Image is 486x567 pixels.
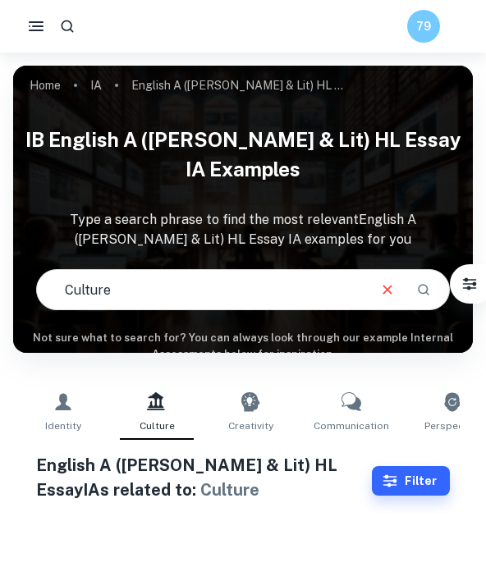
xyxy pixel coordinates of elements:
button: Clear [372,274,403,305]
span: Perspective [424,418,481,433]
a: IA [90,74,102,97]
button: Filter [453,267,486,300]
span: Culture [140,418,175,433]
button: Search [410,276,438,304]
a: Home [30,74,61,97]
p: English A ([PERSON_NAME] & Lit) HL Essay [131,76,345,94]
button: Filter [372,466,450,496]
input: E.g. A Doll's House, Sylvia Plath, identity and belonging... [37,267,365,313]
span: Creativity [228,418,273,433]
button: 79 [407,10,440,43]
h6: Not sure what to search for? You can always look through our example Internal Assessments below f... [13,330,473,364]
h1: IB English A ([PERSON_NAME] & Lit) HL Essay IA examples [13,118,473,190]
span: Culture [200,480,259,500]
span: Identity [45,418,81,433]
h1: English A ([PERSON_NAME] & Lit) HL Essay IAs related to: [36,453,372,502]
span: Communication [314,418,389,433]
h6: 79 [415,17,433,35]
p: Type a search phrase to find the most relevant English A ([PERSON_NAME] & Lit) HL Essay IA exampl... [13,210,473,249]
